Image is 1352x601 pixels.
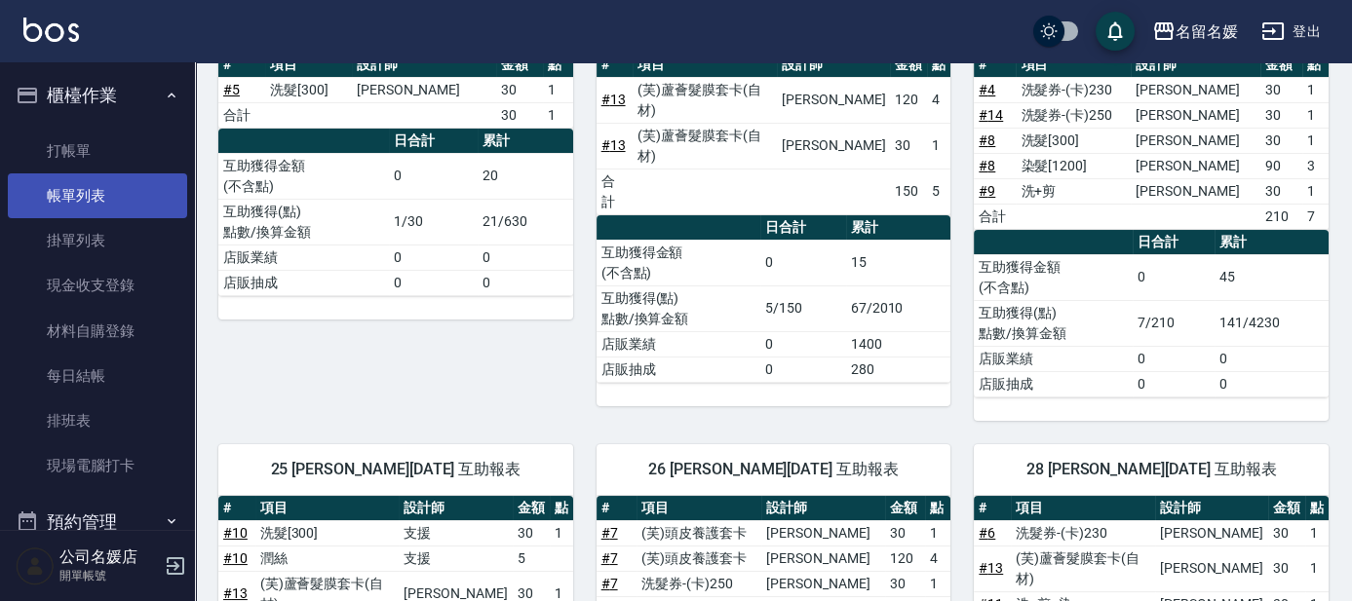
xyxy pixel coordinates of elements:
a: #6 [979,525,995,541]
td: 互助獲得(點) 點數/換算金額 [597,285,760,331]
td: 洗髮[300] [255,520,400,545]
td: 30 [1260,102,1302,128]
td: (芙)頭皮養護套卡 [637,520,761,545]
p: 開單帳號 [59,567,159,584]
a: 掛單列表 [8,218,187,263]
img: Person [16,546,55,585]
th: 設計師 [399,496,512,521]
table: a dense table [974,53,1329,230]
a: #10 [223,550,248,566]
span: 25 [PERSON_NAME][DATE] 互助報表 [242,460,550,479]
td: 互助獲得(點) 點數/換算金額 [974,300,1132,346]
td: 30 [1260,128,1302,153]
td: 7/210 [1133,300,1216,346]
td: 店販業績 [597,331,760,357]
th: 點 [543,53,573,78]
a: #13 [979,560,1003,576]
th: 項目 [1016,53,1131,78]
td: 0 [389,153,478,199]
td: 0 [760,331,846,357]
a: #8 [979,132,995,148]
td: 1 [927,123,950,169]
td: 1 [1302,102,1329,128]
img: Logo [23,18,79,42]
a: #7 [601,550,618,566]
td: 4 [925,545,950,571]
th: 項目 [265,53,352,78]
td: 30 [513,520,550,545]
td: 互助獲得金額 (不含點) [974,254,1132,300]
td: 互助獲得(點) 點數/換算金額 [218,199,389,244]
button: 登出 [1254,14,1329,50]
td: 洗+剪 [1016,178,1131,204]
a: #7 [601,576,618,591]
td: 支援 [399,520,512,545]
table: a dense table [597,215,951,383]
th: 點 [925,496,950,521]
a: #10 [223,525,248,541]
td: 1400 [846,331,951,357]
td: 30 [1268,545,1305,591]
td: 120 [890,77,927,123]
td: 7 [1302,204,1329,229]
button: 名留名媛 [1144,12,1246,52]
th: # [974,496,1011,521]
td: [PERSON_NAME] [777,77,890,123]
td: 4 [927,77,950,123]
table: a dense table [974,230,1329,397]
th: 金額 [1260,53,1302,78]
td: 0 [389,270,478,295]
h5: 公司名媛店 [59,547,159,567]
td: (芙)蘆薈髮膜套卡(自材) [633,123,777,169]
th: 日合計 [389,129,478,154]
a: #13 [601,137,626,153]
th: 設計師 [1155,496,1268,521]
td: 0 [478,270,573,295]
button: 櫃檯作業 [8,70,187,121]
td: 合計 [597,169,634,214]
td: 洗髮券-(卡)230 [1011,520,1155,545]
th: 項目 [255,496,400,521]
th: 設計師 [777,53,890,78]
td: 0 [1215,346,1329,371]
td: 洗髮[300] [265,77,352,102]
th: 金額 [513,496,550,521]
th: 項目 [637,496,761,521]
th: 設計師 [352,53,496,78]
td: 染髮[1200] [1016,153,1131,178]
td: [PERSON_NAME] [761,520,885,545]
td: 45 [1215,254,1329,300]
a: 現場電腦打卡 [8,443,187,488]
td: [PERSON_NAME] [1131,153,1259,178]
th: # [974,53,1016,78]
button: 預約管理 [8,497,187,547]
a: #14 [979,107,1003,123]
td: 潤絲 [255,545,400,571]
td: (芙)蘆薈髮膜套卡(自材) [1011,545,1155,591]
table: a dense table [597,53,951,215]
th: # [597,496,637,521]
th: # [597,53,634,78]
a: 每日結帳 [8,354,187,398]
a: #13 [601,92,626,107]
td: 210 [1260,204,1302,229]
td: 20 [478,153,573,199]
td: 店販抽成 [974,371,1132,396]
th: 設計師 [761,496,885,521]
td: [PERSON_NAME] [761,571,885,596]
td: 店販抽成 [597,357,760,382]
th: 累計 [478,129,573,154]
a: #5 [223,82,240,97]
th: 金額 [885,496,925,521]
td: 店販業績 [974,346,1132,371]
td: 1 [925,520,950,545]
td: 30 [496,77,543,102]
td: 5/150 [760,285,846,331]
td: 1 [543,102,573,128]
td: 洗髮券-(卡)230 [1016,77,1131,102]
th: # [218,53,265,78]
td: 1/30 [389,199,478,244]
td: 0 [1133,254,1216,300]
th: 金額 [890,53,927,78]
td: 67/2010 [846,285,951,331]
